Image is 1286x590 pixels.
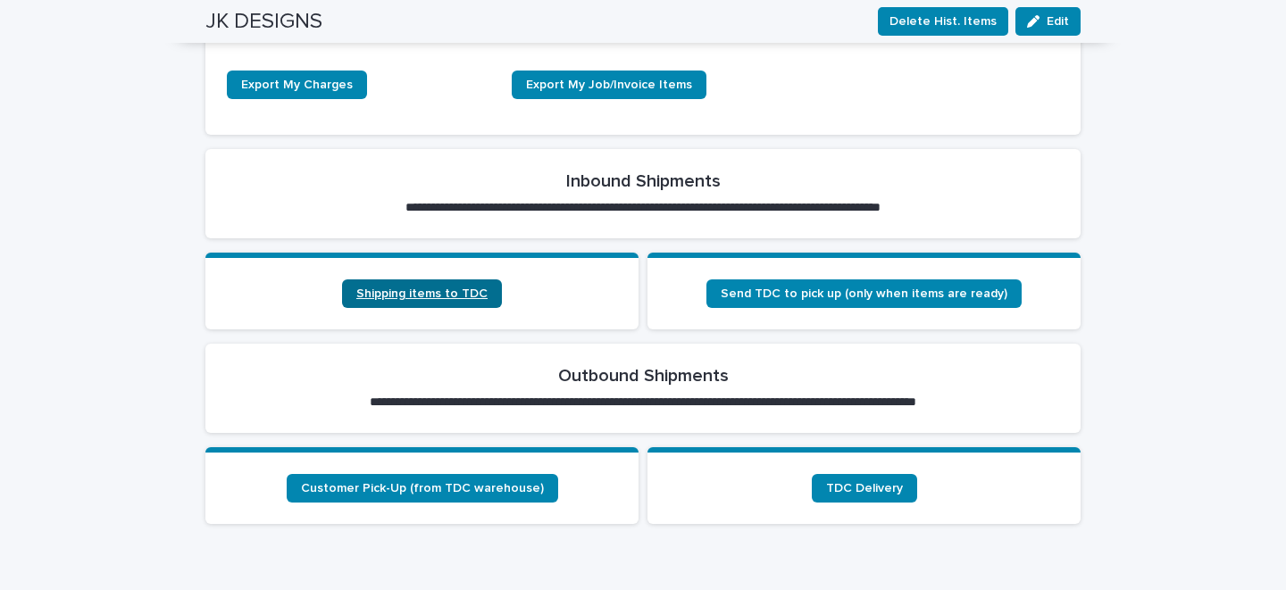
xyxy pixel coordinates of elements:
[878,7,1008,36] button: Delete Hist. Items
[227,71,367,99] a: Export My Charges
[241,79,353,91] span: Export My Charges
[566,170,721,192] h2: Inbound Shipments
[342,279,502,308] a: Shipping items to TDC
[826,482,903,494] span: TDC Delivery
[706,279,1022,308] a: Send TDC to pick up (only when items are ready)
[356,287,488,300] span: Shipping items to TDC
[526,79,692,91] span: Export My Job/Invoice Items
[558,365,729,386] h2: Outbound Shipments
[1047,15,1069,28] span: Edit
[205,9,322,35] h2: JK DESIGNS
[721,287,1007,300] span: Send TDC to pick up (only when items are ready)
[812,474,917,503] a: TDC Delivery
[1015,7,1081,36] button: Edit
[889,12,997,30] span: Delete Hist. Items
[512,71,706,99] a: Export My Job/Invoice Items
[287,474,558,503] a: Customer Pick-Up (from TDC warehouse)
[301,482,544,494] span: Customer Pick-Up (from TDC warehouse)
